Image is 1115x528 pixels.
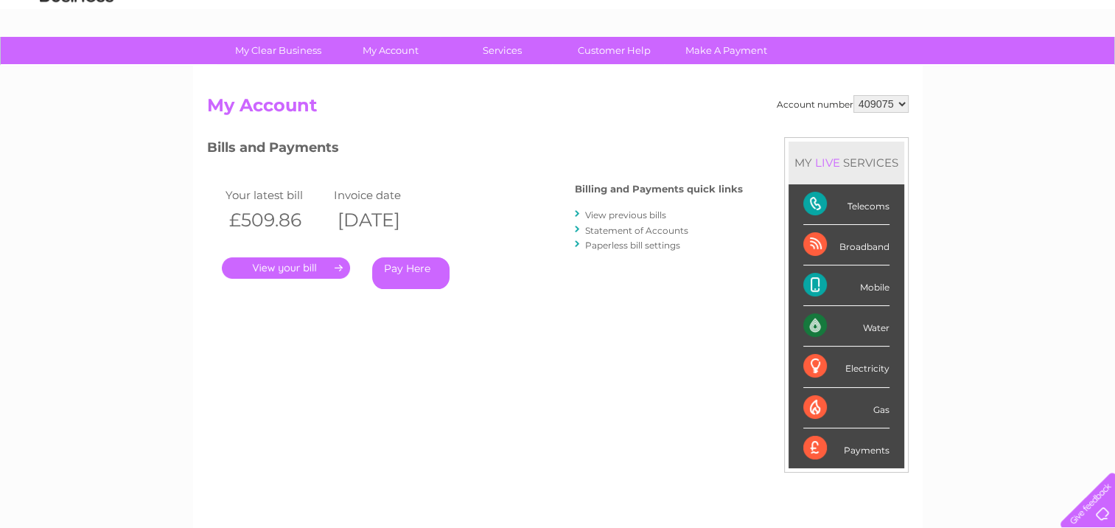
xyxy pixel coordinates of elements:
[803,225,889,265] div: Broadband
[987,63,1008,74] a: Blog
[39,38,114,83] img: logo.png
[1017,63,1053,74] a: Contact
[330,185,439,205] td: Invoice date
[329,37,451,64] a: My Account
[330,205,439,235] th: [DATE]
[777,95,909,113] div: Account number
[222,205,331,235] th: £509.86
[585,225,688,236] a: Statement of Accounts
[856,63,884,74] a: Water
[803,306,889,347] div: Water
[892,63,925,74] a: Energy
[210,8,906,72] div: Clear Business is a trading name of Verastar Limited (registered in [GEOGRAPHIC_DATA] No. 3667643...
[789,142,904,184] div: MY SERVICES
[803,265,889,306] div: Mobile
[222,185,331,205] td: Your latest bill
[553,37,675,64] a: Customer Help
[665,37,787,64] a: Make A Payment
[222,257,350,279] a: .
[803,428,889,468] div: Payments
[441,37,563,64] a: Services
[837,7,939,26] a: 0333 014 3131
[372,257,450,289] a: Pay Here
[812,156,843,170] div: LIVE
[585,209,666,220] a: View previous bills
[803,347,889,387] div: Electricity
[585,240,680,251] a: Paperless bill settings
[217,37,339,64] a: My Clear Business
[207,95,909,123] h2: My Account
[207,137,743,163] h3: Bills and Payments
[934,63,978,74] a: Telecoms
[803,184,889,225] div: Telecoms
[1066,63,1101,74] a: Log out
[575,184,743,195] h4: Billing and Payments quick links
[803,388,889,428] div: Gas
